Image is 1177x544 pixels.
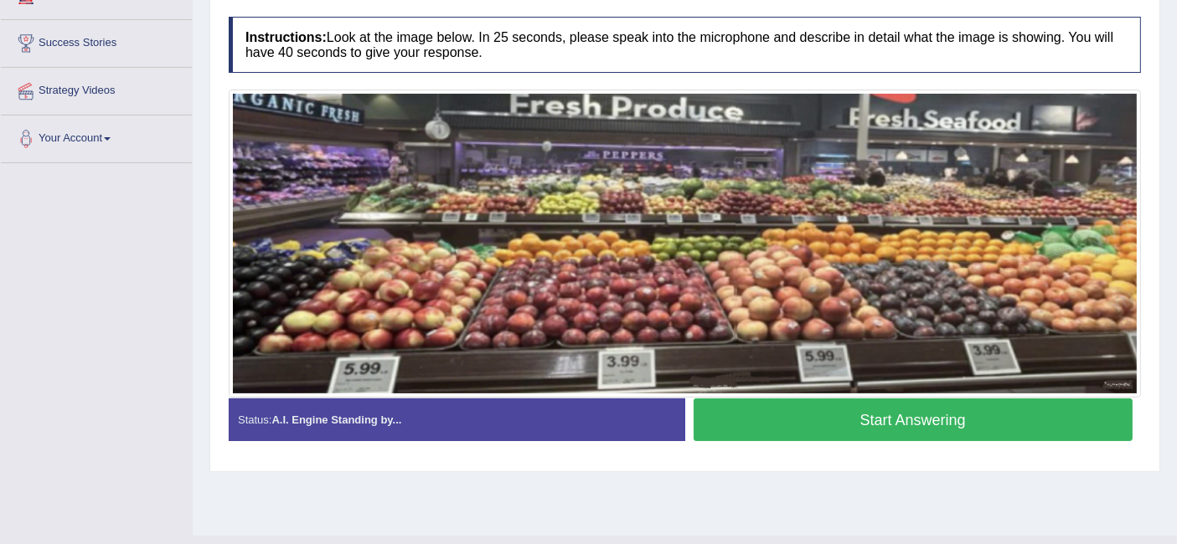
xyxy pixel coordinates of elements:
strong: A.I. Engine Standing by... [271,413,401,426]
a: Strategy Videos [1,68,192,110]
button: Start Answering [694,398,1133,441]
a: Success Stories [1,20,192,62]
div: Status: [229,398,685,441]
a: Your Account [1,115,192,157]
b: Instructions: [245,30,327,44]
h4: Look at the image below. In 25 seconds, please speak into the microphone and describe in detail w... [229,17,1141,73]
